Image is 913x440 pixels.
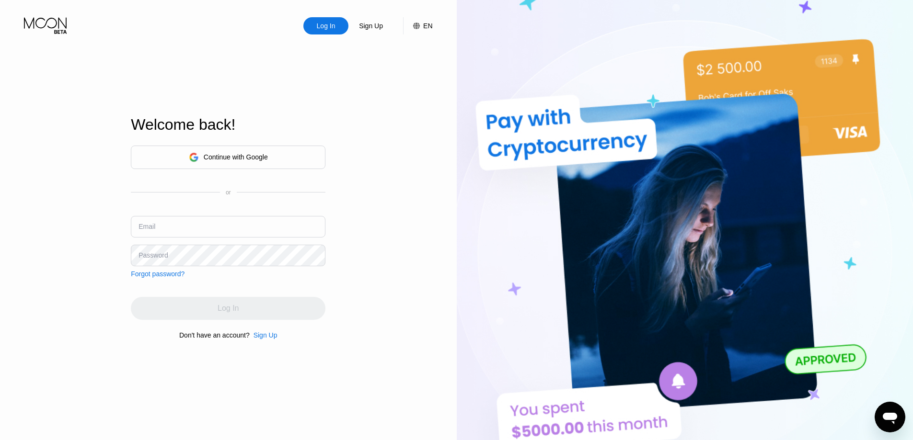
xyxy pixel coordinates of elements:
[131,146,325,169] div: Continue with Google
[250,331,277,339] div: Sign Up
[139,251,168,259] div: Password
[131,270,185,278] div: Forgot password?
[875,402,905,432] iframe: Button to launch messaging window
[226,189,231,196] div: or
[179,331,250,339] div: Don't have an account?
[316,21,336,31] div: Log In
[403,17,432,34] div: EN
[423,22,432,30] div: EN
[139,223,155,230] div: Email
[131,116,325,134] div: Welcome back!
[348,17,393,34] div: Sign Up
[204,153,268,161] div: Continue with Google
[358,21,384,31] div: Sign Up
[254,331,277,339] div: Sign Up
[303,17,348,34] div: Log In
